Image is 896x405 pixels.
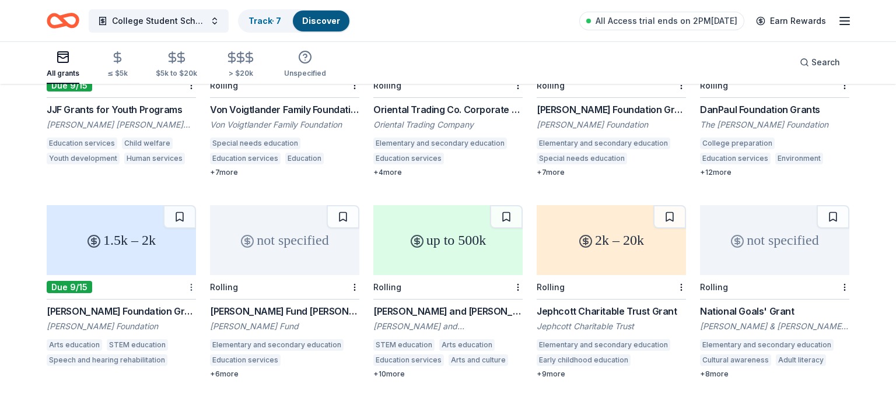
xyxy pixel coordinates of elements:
div: [PERSON_NAME] Foundation [47,321,196,332]
button: All grants [47,45,79,84]
div: > $20k [225,69,256,78]
div: Due 9/15 [47,79,92,91]
div: [PERSON_NAME] Foundation Grant [47,304,196,318]
div: + 7 more [210,168,359,177]
div: + 6 more [210,369,359,379]
span: All Access trial ends on 2PM[DATE] [596,14,737,28]
div: + 9 more [537,369,686,379]
div: Oriental Trading Company [373,119,523,131]
div: + 8 more [700,369,849,379]
div: + 7 more [537,168,686,177]
div: JJF Grants for Youth Programs [47,103,196,117]
div: Rolling [537,282,565,292]
div: Cultural awareness [700,354,771,366]
div: Unspecified [284,69,326,78]
div: All grants [47,69,79,78]
div: Child welfare [122,138,173,149]
div: Early childhood education [537,354,631,366]
div: $5k to $20k [156,69,197,78]
button: $5k to $20k [156,46,197,84]
div: Youth development [47,153,120,164]
div: Education services [700,153,771,164]
a: not specifiedRolling[PERSON_NAME] Fund [PERSON_NAME][PERSON_NAME] FundElementary and secondary ed... [210,205,359,379]
a: 1.5k – 2kDue 9/15[PERSON_NAME] Foundation Grant[PERSON_NAME] FoundationArts educationSTEM educati... [47,205,196,369]
div: [PERSON_NAME] and [PERSON_NAME] Foundation Grant [373,304,523,318]
div: Due 9/15 [47,281,92,293]
a: not specifiedRollingOriental Trading Co. Corporate Giving ProgramOriental Trading CompanyElementa... [373,3,523,177]
div: Elementary and secondary education [210,339,344,351]
a: Track· 7 [249,16,281,26]
div: Special needs education [537,153,627,164]
div: not specified [700,205,849,275]
div: Rolling [210,80,238,90]
div: Education services [210,153,281,164]
a: Home [47,7,79,34]
div: [PERSON_NAME] [PERSON_NAME] Foundation [47,119,196,131]
div: 2k – 20k [537,205,686,275]
div: Education services [373,354,444,366]
a: up to 50kRolling[PERSON_NAME] Foundation Grant[PERSON_NAME] FoundationElementary and secondary ed... [537,3,686,177]
a: up to 15kRollingDanPaul Foundation GrantsThe [PERSON_NAME] FoundationCollege preparationEducation... [700,3,849,177]
div: Arts education [47,339,102,351]
div: Elementary and secondary education [537,138,670,149]
div: College preparation [700,138,775,149]
div: Environment [775,153,823,164]
div: Human services [124,153,185,164]
div: Von Voigtlander Family Foundation Grant [210,103,359,117]
div: Education services [373,153,444,164]
div: STEM education [107,339,168,351]
div: National Goals' Grant [700,304,849,318]
div: Rolling [373,282,401,292]
button: Search [790,51,849,74]
div: ≤ $5k [107,69,128,78]
div: Elementary and secondary education [373,138,507,149]
div: Elementary and secondary education [700,339,834,351]
a: up to 500kRolling[PERSON_NAME] and [PERSON_NAME] Foundation Grant[PERSON_NAME] and [PERSON_NAME] ... [373,205,523,379]
div: not specified [210,205,359,275]
div: DanPaul Foundation Grants [700,103,849,117]
div: Speech and hearing rehabilitation [47,354,167,366]
div: Education services [47,138,117,149]
div: + 12 more [700,168,849,177]
div: Rolling [210,282,238,292]
div: Adult literacy [776,354,826,366]
span: Search [811,55,840,69]
div: Von Voigtlander Family Foundation [210,119,359,131]
div: Special needs education [210,138,300,149]
div: + 4 more [373,168,523,177]
div: Jephcott Charitable Trust [537,321,686,332]
a: not specifiedRollingVon Voigtlander Family Foundation GrantVon Voigtlander Family FoundationSpeci... [210,3,359,177]
button: ≤ $5k [107,46,128,84]
div: Education [285,153,324,164]
div: STEM education [373,339,435,351]
a: Earn Rewards [749,10,833,31]
div: Arts education [439,339,495,351]
div: Arts and culture [449,354,508,366]
a: not specifiedRollingNational Goals' Grant[PERSON_NAME] & [PERSON_NAME] FundElementary and seconda... [700,205,849,379]
button: > $20k [225,46,256,84]
div: Jephcott Charitable Trust Grant [537,304,686,318]
div: The [PERSON_NAME] Foundation [700,119,849,131]
div: [PERSON_NAME] Fund [210,321,359,332]
a: 2k – 20kRollingJephcott Charitable Trust GrantJephcott Charitable TrustElementary and secondary e... [537,205,686,379]
a: not specifiedDue 9/15JJF Grants for Youth Programs[PERSON_NAME] [PERSON_NAME] FoundationEducation... [47,3,196,168]
div: + 10 more [373,369,523,379]
div: Rolling [537,80,565,90]
div: 1.5k – 2k [47,205,196,275]
div: Rolling [373,80,401,90]
div: Education services [210,354,281,366]
a: All Access trial ends on 2PM[DATE] [579,12,744,30]
button: Track· 7Discover [238,9,351,33]
div: up to 500k [373,205,523,275]
div: Rolling [700,282,728,292]
div: [PERSON_NAME] Foundation [537,119,686,131]
span: College Student Scholarships & Vouchers [112,14,205,28]
div: [PERSON_NAME] and [PERSON_NAME] Foundation [373,321,523,332]
div: Oriental Trading Co. Corporate Giving Program [373,103,523,117]
a: Discover [302,16,340,26]
button: Unspecified [284,45,326,84]
div: [PERSON_NAME] Fund [PERSON_NAME] [210,304,359,318]
button: College Student Scholarships & Vouchers [89,9,229,33]
div: Elementary and secondary education [537,339,670,351]
div: Rolling [700,80,728,90]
